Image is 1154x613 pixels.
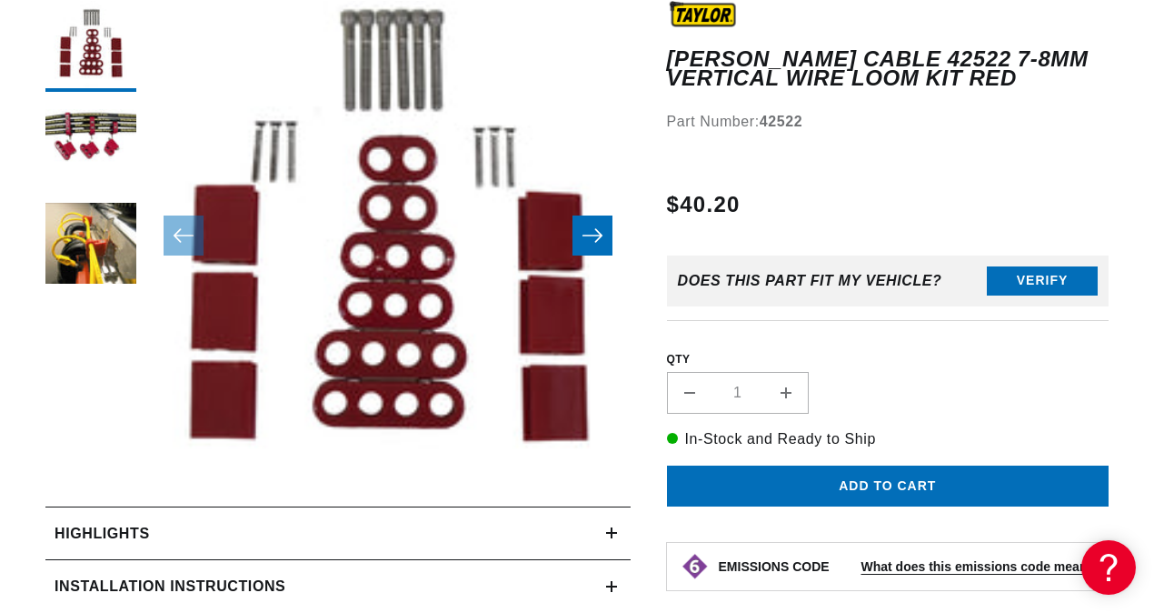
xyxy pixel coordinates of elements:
[45,201,136,292] button: Load image 3 in gallery view
[572,216,612,256] button: Slide right
[667,466,1109,507] button: Add to cart
[667,188,741,221] span: $40.20
[45,1,136,92] button: Load image 1 in gallery view
[760,114,803,129] strong: 42522
[681,552,710,581] img: Emissions code
[667,427,1109,451] p: In-Stock and Ready to Ship
[861,559,1095,574] strong: What does this emissions code mean?
[45,1,631,470] media-gallery: Gallery Viewer
[45,101,136,192] button: Load image 2 in gallery view
[55,575,285,598] h2: Installation instructions
[45,560,631,613] summary: Installation instructions
[55,522,150,546] h2: Highlights
[719,559,830,574] strong: EMISSIONS CODE
[45,507,631,560] summary: Highlights
[667,110,1109,134] div: Part Number:
[719,558,1096,575] button: EMISSIONS CODEWhat does this emissions code mean?
[164,216,204,256] button: Slide left
[987,266,1098,296] button: Verify
[667,352,1109,367] label: QTY
[667,50,1109,87] h1: [PERSON_NAME] Cable 42522 7-8mm Vertical Wire Loom Kit red
[678,273,942,289] div: Does This part fit My vehicle?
